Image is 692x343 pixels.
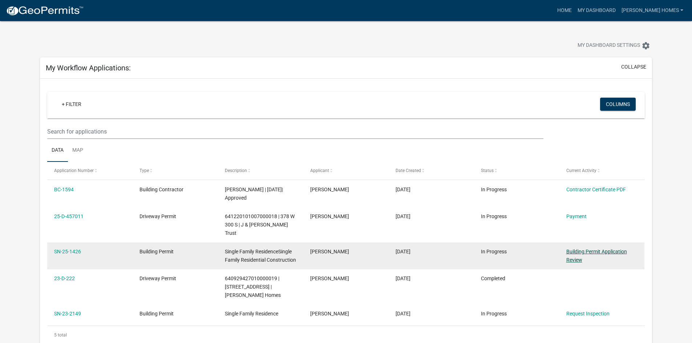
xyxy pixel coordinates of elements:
a: Home [554,4,575,17]
span: Current Activity [566,168,596,173]
span: 641220101007000018 | 378 W 300 S | J & T Quinn Trust [225,213,295,236]
span: My Dashboard Settings [578,41,640,50]
span: In Progress [481,249,507,254]
a: [PERSON_NAME] Homes [619,4,686,17]
span: Single Family Residence [225,311,278,317]
span: Status [481,168,494,173]
span: Applicant [310,168,329,173]
span: In Progress [481,213,507,219]
span: Driveway Permit [139,275,176,281]
datatable-header-cell: Type [133,162,218,179]
button: Columns [600,98,636,111]
a: Map [68,139,88,162]
a: BC-1594 [54,187,74,192]
button: My Dashboard Settingssettings [572,38,656,53]
a: Contractor Certificate PDF [566,187,626,192]
a: Data [47,139,68,162]
span: In Progress [481,311,507,317]
span: In Progress [481,187,507,192]
span: 09/19/2023 [396,275,410,281]
span: 07/30/2025 [396,213,410,219]
span: Completed [481,275,505,281]
datatable-header-cell: Status [474,162,559,179]
span: Single Family ResidenceSingle Family Residential Construction [225,249,296,263]
span: Description [225,168,247,173]
span: Driveway Permit [139,213,176,219]
span: 08/05/2025 [396,187,410,192]
span: Aryl Aldred [310,275,349,281]
a: Payment [566,213,587,219]
span: Aryl Aldred [310,187,349,192]
span: 09/19/2023 [396,311,410,317]
span: Aryl Aldred [310,213,349,219]
datatable-header-cell: Application Number [47,162,133,179]
a: Building Permit Application Review [566,249,627,263]
datatable-header-cell: Description [218,162,303,179]
a: My Dashboard [575,4,619,17]
span: Application Number [54,168,94,173]
button: collapse [621,63,646,71]
span: Aryl Aldred [310,249,349,254]
datatable-header-cell: Date Created [389,162,474,179]
a: 25-D-457011 [54,213,84,219]
span: 640929427010000019 | 160 N Winterberry Dr | Aldred Homes [225,275,281,298]
h5: My Workflow Applications: [46,64,131,72]
span: 07/22/2025 [396,249,410,254]
span: Date Created [396,168,421,173]
span: Building Permit [139,249,174,254]
datatable-header-cell: Current Activity [559,162,644,179]
a: Request Inspection [566,311,610,317]
span: Building Contractor [139,187,183,192]
i: settings [642,41,650,50]
input: Search for applications [47,124,543,139]
span: Type [139,168,149,173]
span: Aryl Aldred [310,311,349,317]
a: SN-23-2149 [54,311,81,317]
a: 23-D-222 [54,275,75,281]
span: Aryl Aldred | 08/05/2025| Approved [225,187,283,201]
a: + Filter [56,98,87,111]
a: SN-25-1426 [54,249,81,254]
datatable-header-cell: Applicant [303,162,389,179]
span: Building Permit [139,311,174,317]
